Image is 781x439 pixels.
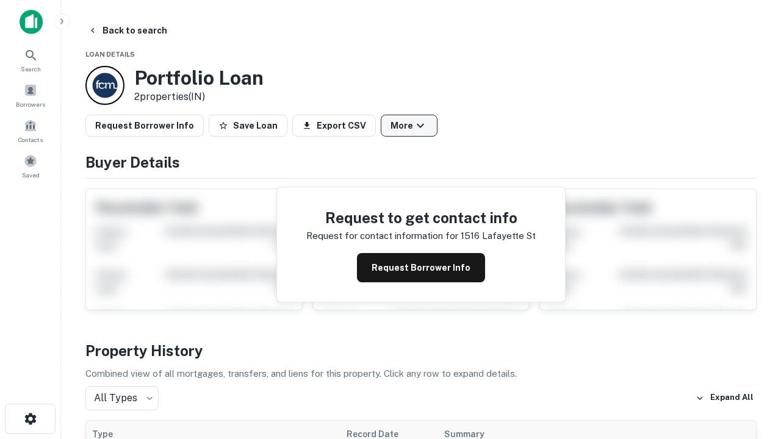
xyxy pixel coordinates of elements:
a: Contacts [4,114,57,147]
p: 2 properties (IN) [134,90,264,104]
img: capitalize-icon.png [20,10,43,34]
button: Request Borrower Info [85,115,204,137]
p: Request for contact information for [306,229,458,243]
button: More [381,115,437,137]
a: Search [4,43,57,76]
span: Borrowers [16,99,45,109]
button: Expand All [693,389,757,407]
p: 1516 lafayette st [461,229,536,243]
h3: Portfolio Loan [134,66,264,90]
button: Back to search [83,20,172,41]
span: Loan Details [85,51,135,58]
h4: Buyer Details [85,151,757,173]
span: Saved [22,170,40,180]
button: Request Borrower Info [357,253,485,282]
button: Export CSV [292,115,376,137]
span: Contacts [18,135,43,145]
p: Combined view of all mortgages, transfers, and liens for this property. Click any row to expand d... [85,366,757,381]
iframe: Chat Widget [720,302,781,361]
a: Borrowers [4,79,57,112]
div: All Types [85,386,159,410]
span: Search [21,64,41,74]
button: Save Loan [209,115,287,137]
a: Saved [4,149,57,182]
h4: Request to get contact info [306,207,536,229]
h4: Property History [85,340,757,362]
